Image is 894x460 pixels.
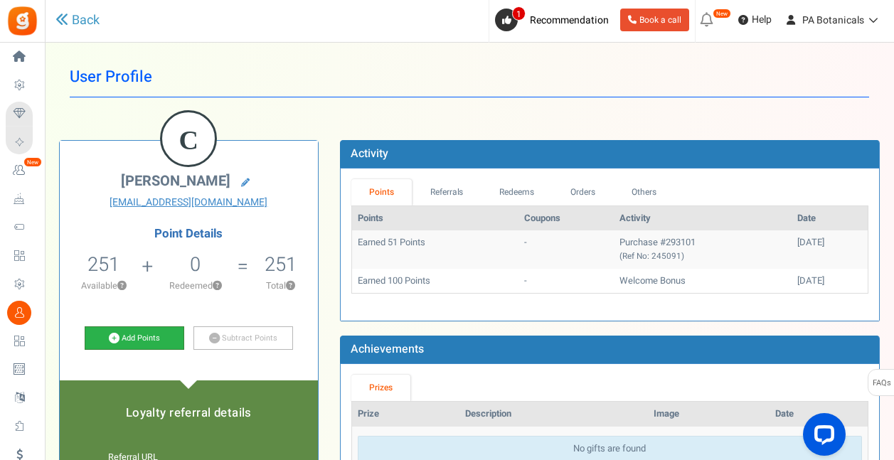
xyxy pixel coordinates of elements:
[351,145,388,162] b: Activity
[518,269,613,294] td: -
[872,370,891,397] span: FAQs
[286,282,295,291] button: ?
[67,279,141,292] p: Available
[352,402,459,427] th: Prize
[351,375,411,401] a: Prizes
[797,236,862,250] div: [DATE]
[87,250,119,279] span: 251
[518,206,613,231] th: Coupons
[713,9,731,18] em: New
[620,9,689,31] a: Book a call
[412,179,481,205] a: Referrals
[792,206,868,231] th: Date
[351,341,424,358] b: Achievements
[512,6,526,21] span: 1
[614,206,792,231] th: Activity
[530,13,609,28] span: Recommendation
[352,269,519,294] td: Earned 100 Points
[162,112,215,168] figcaption: C
[352,206,519,231] th: Points
[117,282,127,291] button: ?
[733,9,777,31] a: Help
[614,230,792,268] td: Purchase #293101
[193,326,293,351] a: Subtract Points
[770,402,868,427] th: Date
[352,230,519,268] td: Earned 51 Points
[190,254,201,275] h5: 0
[23,157,42,167] em: New
[481,179,553,205] a: Redeems
[797,274,862,288] div: [DATE]
[518,230,613,268] td: -
[85,326,184,351] a: Add Points
[614,269,792,294] td: Welcome Bonus
[121,171,230,191] span: [PERSON_NAME]
[351,179,413,205] a: Points
[748,13,772,27] span: Help
[553,179,614,205] a: Orders
[6,159,38,183] a: New
[613,179,674,205] a: Others
[648,402,770,427] th: Image
[6,5,38,37] img: Gratisfaction
[459,402,649,427] th: Description
[74,407,304,419] h5: Loyalty referral details
[60,228,318,240] h4: Point Details
[155,279,236,292] p: Redeemed
[619,250,684,262] small: (Ref No: 245091)
[495,9,614,31] a: 1 Recommendation
[250,279,311,292] p: Total
[70,196,307,210] a: [EMAIL_ADDRESS][DOMAIN_NAME]
[213,282,222,291] button: ?
[265,254,297,275] h5: 251
[802,13,864,28] span: PA Botanicals
[70,57,869,97] h1: User Profile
